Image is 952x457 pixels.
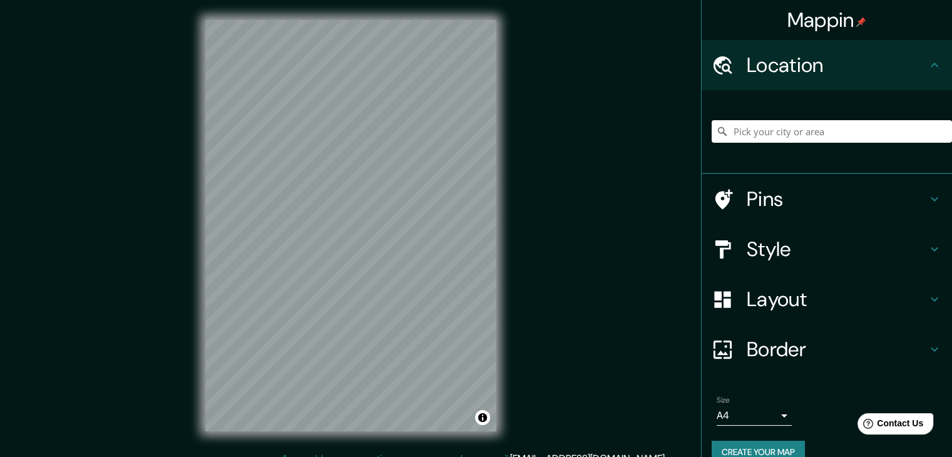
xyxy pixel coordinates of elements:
button: Toggle attribution [475,410,490,425]
h4: Location [747,53,927,78]
div: Pins [702,174,952,224]
div: Style [702,224,952,274]
h4: Style [747,237,927,262]
h4: Layout [747,287,927,312]
div: Location [702,40,952,90]
div: Layout [702,274,952,324]
input: Pick your city or area [712,120,952,143]
img: pin-icon.png [856,17,866,27]
h4: Pins [747,187,927,212]
h4: Mappin [787,8,867,33]
canvas: Map [205,20,496,431]
label: Size [717,395,730,406]
h4: Border [747,337,927,362]
div: A4 [717,406,792,426]
div: Border [702,324,952,374]
iframe: Help widget launcher [841,408,938,443]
